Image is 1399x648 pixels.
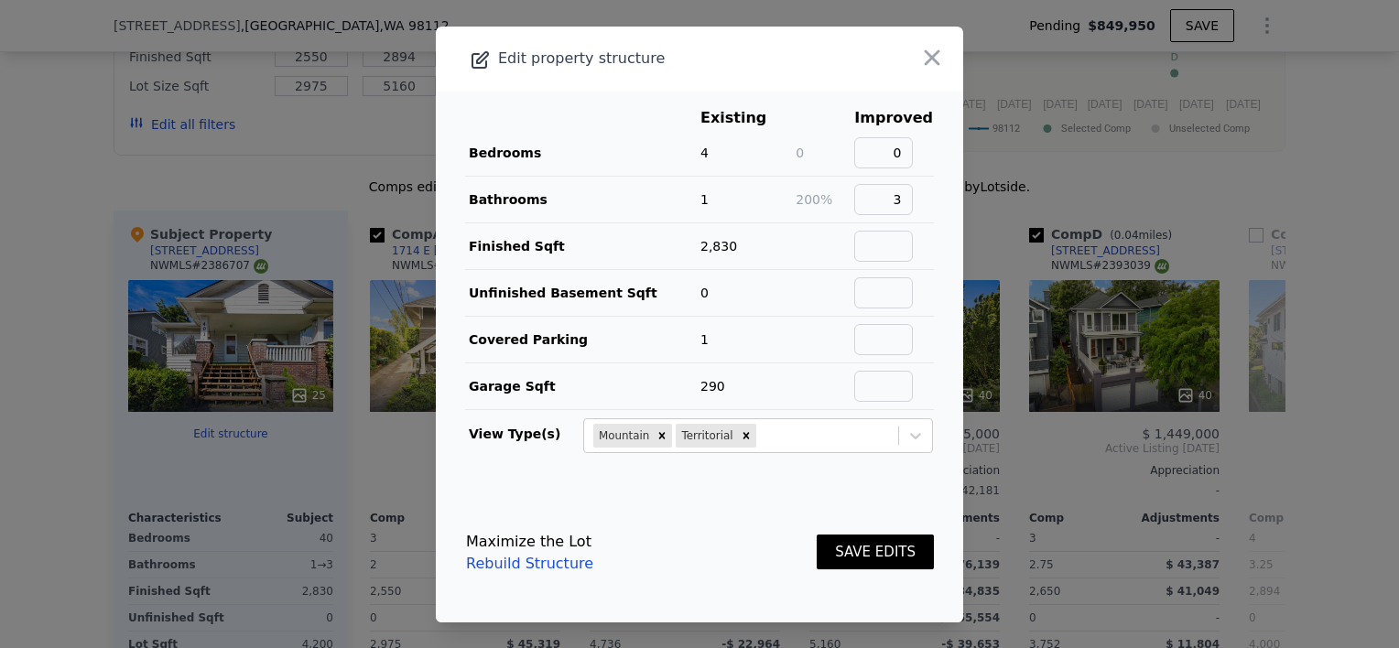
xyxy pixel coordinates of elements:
[465,316,699,362] td: Covered Parking
[466,531,593,553] div: Maximize the Lot
[853,106,934,130] th: Improved
[699,106,795,130] th: Existing
[466,553,593,575] a: Rebuild Structure
[796,192,832,207] span: 200%
[700,192,709,207] span: 1
[465,222,699,269] td: Finished Sqft
[465,130,699,177] td: Bedrooms
[700,286,709,300] span: 0
[465,176,699,222] td: Bathrooms
[817,535,934,570] button: SAVE EDITS
[700,379,725,394] span: 290
[593,424,652,448] div: Mountain
[795,130,853,177] td: 0
[700,332,709,347] span: 1
[465,362,699,409] td: Garage Sqft
[736,424,756,448] div: Remove Territorial
[652,424,672,448] div: Remove Mountain
[465,410,582,454] td: View Type(s)
[436,46,858,71] div: Edit property structure
[676,424,735,448] div: Territorial
[700,239,737,254] span: 2,830
[465,269,699,316] td: Unfinished Basement Sqft
[700,146,709,160] span: 4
